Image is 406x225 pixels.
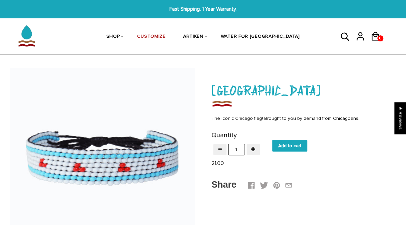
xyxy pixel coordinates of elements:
[212,130,237,141] label: Quantity
[212,180,237,190] span: Share
[378,34,383,43] span: 0
[395,102,406,134] div: Click to open Judge.me floating reviews tab
[370,43,385,44] a: 0
[106,19,120,55] a: SHOP
[137,19,165,55] a: CUSTOMIZE
[212,115,396,123] div: The iconic Chicago flag! Brought to you by demand from Chicagoans.
[126,5,280,13] span: Fast Shipping. 1 Year Warranty.
[183,19,204,55] a: ARTIKEN
[212,81,396,99] h1: [GEOGRAPHIC_DATA]
[272,140,307,152] input: Add to cart
[212,99,232,108] img: Chicago
[221,19,300,55] a: WATER FOR [GEOGRAPHIC_DATA]
[212,160,224,167] span: 21.00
